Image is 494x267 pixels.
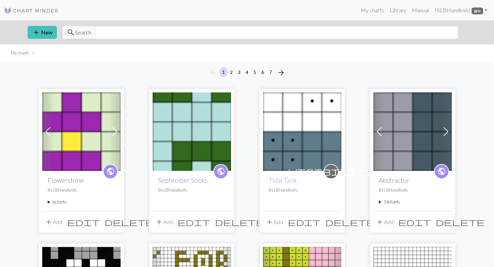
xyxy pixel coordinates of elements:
[243,67,251,77] button: 4
[387,3,409,17] a: Library
[274,67,288,78] button: Next
[217,165,225,178] i: public
[158,187,226,193] p: By LBHandknits
[373,92,452,171] img: Abstractor
[67,218,100,226] i: Edit
[268,187,336,193] p: By LBHandknits
[213,164,228,179] a: public
[65,216,102,228] button: Edit
[398,217,431,227] span: edit
[285,216,323,228] button: Edit
[42,128,121,134] a: Flowerstone
[11,50,29,56] li: My charts
[437,165,446,178] i: public
[32,28,40,37] span: add
[325,217,374,227] span: delete
[251,67,259,77] button: 5
[102,216,156,228] button: Delete
[42,216,65,228] button: Add
[263,128,341,134] a: Tidal Tank
[219,67,228,77] button: 1
[379,187,446,193] p: By LBHandknits
[265,217,274,227] span: add
[472,8,483,14] span: pro
[277,69,285,77] i: Next
[103,164,118,179] a: public
[215,217,264,227] span: delete
[42,92,121,171] img: Flowerstone
[379,176,446,184] h2: Abstractor
[75,28,91,36] span: Search
[437,166,446,177] span: public
[373,128,452,134] a: Abstractor
[358,3,387,17] a: My charts
[67,28,75,37] span: search
[288,217,321,227] span: edit
[277,68,285,77] span: arrow_forward
[28,26,57,39] button: New
[379,199,446,205] summary: 14charts
[48,187,115,193] p: By LBHandknits
[266,67,275,77] button: 7
[48,176,115,184] h2: Flowerstone
[106,166,115,177] span: public
[263,92,341,171] img: Tidal Tank
[323,216,377,228] button: Delete
[432,3,490,17] a: HiLBHandknits pro
[288,218,321,226] i: Edit
[155,217,163,227] span: add
[268,176,297,184] a: Tidal Tank
[153,216,175,228] button: Add
[263,216,285,228] button: Add
[45,217,53,227] span: add
[289,165,374,178] i: private
[175,216,213,228] button: Edit
[153,92,231,171] img: September Socks
[67,217,100,227] span: edit
[436,217,485,227] span: delete
[409,3,432,17] a: Manual
[177,218,210,226] i: Edit
[235,67,243,77] button: 3
[4,6,59,15] img: Logo
[213,216,266,228] button: Delete
[373,216,396,228] button: Add
[227,67,235,77] button: 2
[376,217,384,227] span: add
[48,199,115,205] summary: 6charts
[398,218,431,226] i: Edit
[106,165,115,178] i: public
[206,67,288,78] nav: Page navigation
[289,166,374,177] span: visibility
[158,176,207,184] a: September Socks
[433,216,487,228] button: Delete
[177,217,210,227] span: edit
[105,217,154,227] span: delete
[217,166,225,177] span: public
[396,216,433,228] button: Edit
[259,67,267,77] button: 6
[153,128,231,134] a: September Socks
[434,164,449,179] a: public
